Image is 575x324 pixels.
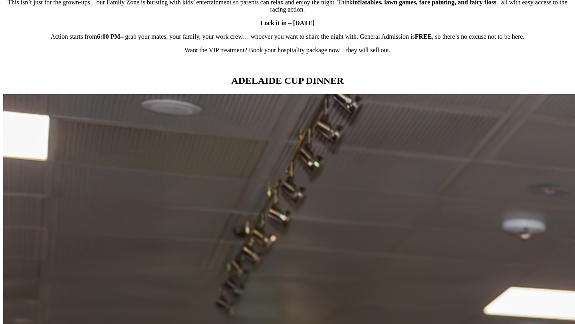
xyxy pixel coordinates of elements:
[3,75,572,86] h2: ADELAIDE CUP DINNER
[100,33,120,40] strong: :00 PM
[3,33,572,40] p: Action starts from – grab your mates, your family, your work crew… whoever you want to share the ...
[3,47,572,54] p: Want the VIP treatment? Book your hospitality package now – they will sell out.
[97,33,100,40] strong: 6
[260,20,315,26] strong: Lock it in – [DATE]
[415,33,432,40] strong: FREE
